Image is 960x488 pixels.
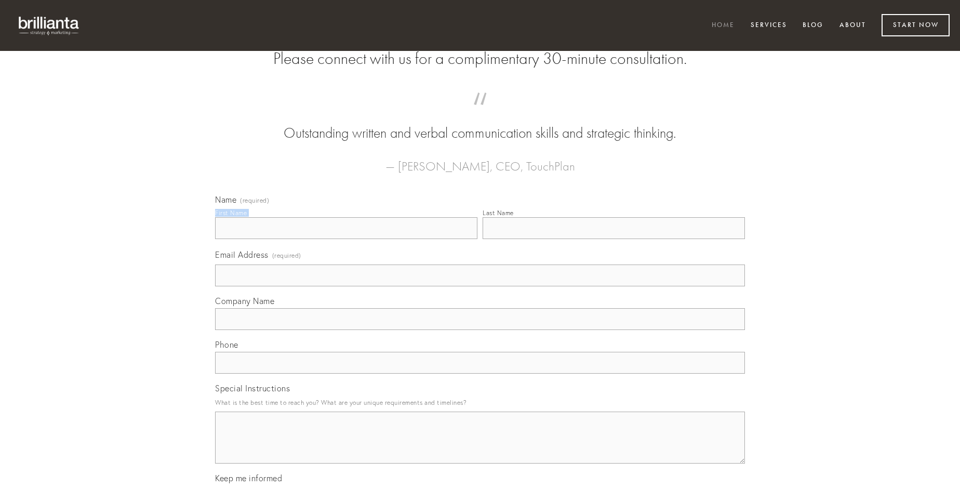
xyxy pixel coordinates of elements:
[215,209,247,217] div: First Name
[215,194,236,205] span: Name
[705,17,741,34] a: Home
[215,473,282,483] span: Keep me informed
[796,17,830,34] a: Blog
[215,395,745,410] p: What is the best time to reach you? What are your unique requirements and timelines?
[215,383,290,393] span: Special Instructions
[240,197,269,204] span: (required)
[215,296,274,306] span: Company Name
[744,17,794,34] a: Services
[272,248,301,262] span: (required)
[215,339,238,350] span: Phone
[10,10,88,41] img: brillianta - research, strategy, marketing
[232,103,728,123] span: “
[232,143,728,177] figcaption: — [PERSON_NAME], CEO, TouchPlan
[833,17,873,34] a: About
[215,49,745,69] h2: Please connect with us for a complimentary 30-minute consultation.
[232,103,728,143] blockquote: Outstanding written and verbal communication skills and strategic thinking.
[215,249,269,260] span: Email Address
[882,14,950,36] a: Start Now
[483,209,514,217] div: Last Name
